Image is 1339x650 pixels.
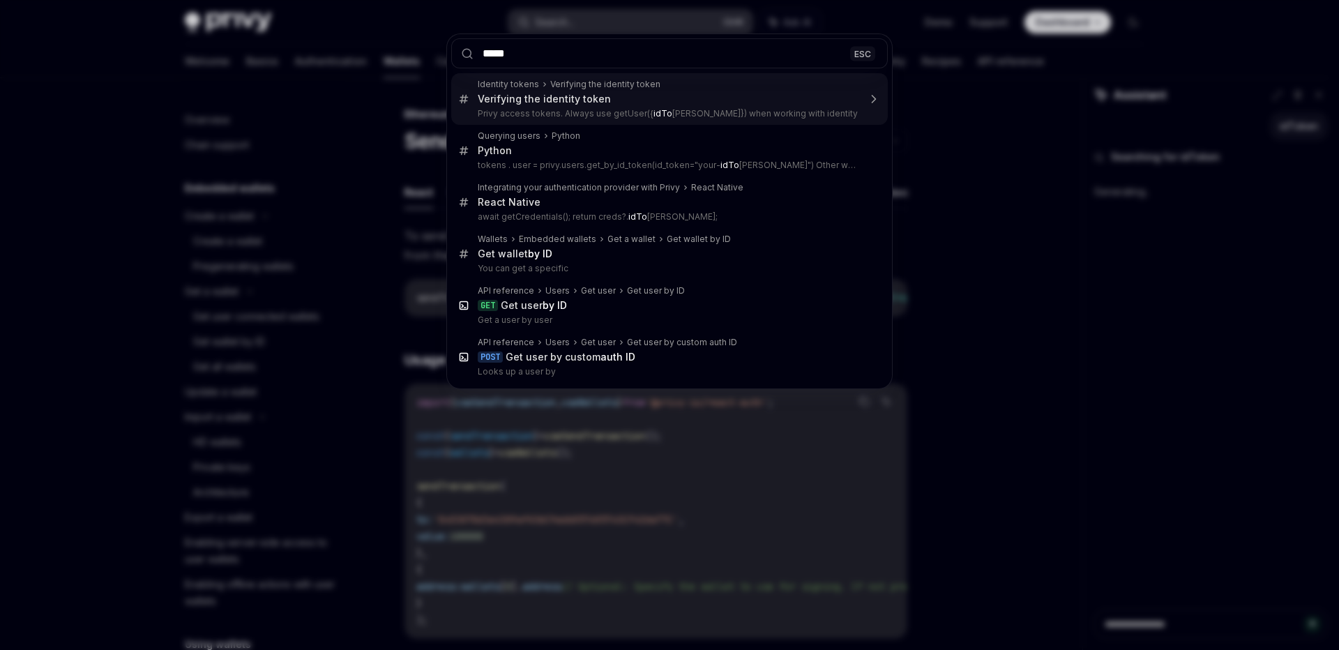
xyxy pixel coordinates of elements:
div: Python [478,144,512,157]
div: Querying users [478,130,540,142]
p: Get a user by user [478,315,858,326]
div: Get user [581,285,616,296]
p: You can get a specific [478,263,858,274]
div: Get wallet by ID [667,234,731,245]
b: idTo [720,160,739,170]
div: ESC [850,46,875,61]
div: React Native [691,182,743,193]
p: Looks up a user by [478,366,858,377]
div: Users [545,285,570,296]
div: Wallets [478,234,508,245]
div: API reference [478,337,534,348]
div: Verifying the identity token [478,93,611,105]
div: POST [478,352,503,363]
b: by ID [543,299,567,311]
b: auth ID [600,351,635,363]
div: Verifying the identity token [550,79,660,90]
div: React Native [478,196,540,209]
p: await getCredentials(); return creds?. [PERSON_NAME]; [478,211,858,222]
b: by ID [528,248,552,259]
p: Privy access tokens. Always use getUser({ [PERSON_NAME]}) when working with identity [478,108,858,119]
div: Get user [501,299,567,312]
div: Embedded wallets [519,234,596,245]
div: Get user by custom auth ID [627,337,737,348]
div: Identity tokens [478,79,539,90]
div: Get user by custom [506,351,635,363]
div: GET [478,300,498,311]
div: Get user by ID [627,285,685,296]
p: tokens . user = privy.users.get_by_id_token(id_token="your- [PERSON_NAME]") Other ways [478,160,858,171]
div: Python [552,130,580,142]
div: Get wallet [478,248,552,260]
div: Integrating your authentication provider with Privy [478,182,680,193]
b: idTo [653,108,672,119]
div: API reference [478,285,534,296]
div: Users [545,337,570,348]
b: idTo [628,211,647,222]
div: Get a wallet [607,234,656,245]
div: Get user [581,337,616,348]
